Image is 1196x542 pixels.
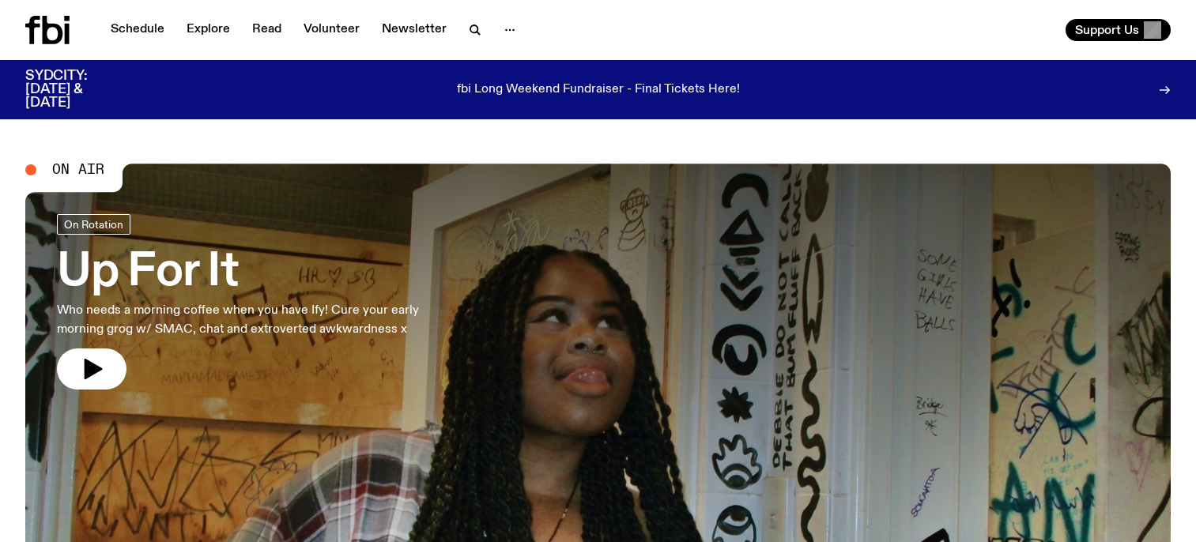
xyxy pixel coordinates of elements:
[64,219,123,231] span: On Rotation
[294,19,369,41] a: Volunteer
[177,19,240,41] a: Explore
[57,214,130,235] a: On Rotation
[57,301,462,339] p: Who needs a morning coffee when you have Ify! Cure your early morning grog w/ SMAC, chat and extr...
[1066,19,1171,41] button: Support Us
[243,19,291,41] a: Read
[25,70,126,110] h3: SYDCITY: [DATE] & [DATE]
[57,250,462,295] h3: Up For It
[57,214,462,390] a: Up For ItWho needs a morning coffee when you have Ify! Cure your early morning grog w/ SMAC, chat...
[1075,23,1139,37] span: Support Us
[101,19,174,41] a: Schedule
[52,163,104,177] span: On Air
[372,19,456,41] a: Newsletter
[457,83,740,97] p: fbi Long Weekend Fundraiser - Final Tickets Here!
